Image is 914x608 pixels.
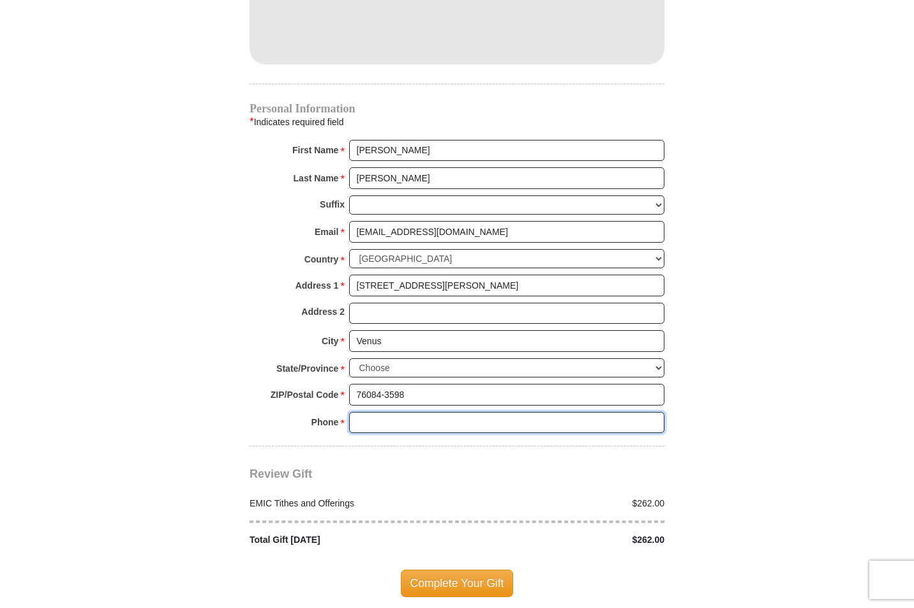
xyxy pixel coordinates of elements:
[322,332,338,350] strong: City
[250,467,312,480] span: Review Gift
[304,250,339,268] strong: Country
[296,277,339,294] strong: Address 1
[320,195,345,213] strong: Suffix
[271,386,339,404] strong: ZIP/Postal Code
[401,570,514,597] span: Complete Your Gift
[250,103,664,114] h4: Personal Information
[292,141,338,159] strong: First Name
[250,114,664,130] div: Indicates required field
[457,497,671,510] div: $262.00
[311,413,339,431] strong: Phone
[315,223,338,241] strong: Email
[301,303,345,321] strong: Address 2
[276,360,338,377] strong: State/Province
[294,169,339,187] strong: Last Name
[243,497,458,510] div: EMIC Tithes and Offerings
[457,533,671,547] div: $262.00
[243,533,458,547] div: Total Gift [DATE]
